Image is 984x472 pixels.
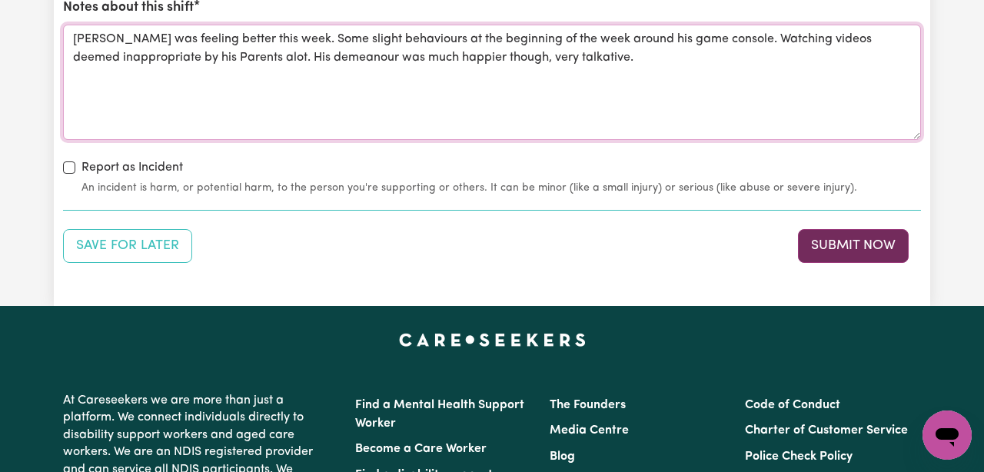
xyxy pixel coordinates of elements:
[922,411,972,460] iframe: Button to launch messaging window
[550,450,575,463] a: Blog
[355,399,524,430] a: Find a Mental Health Support Worker
[745,450,853,463] a: Police Check Policy
[745,424,908,437] a: Charter of Customer Service
[550,424,629,437] a: Media Centre
[355,443,487,455] a: Become a Care Worker
[63,229,192,263] button: Save your job report
[81,158,183,177] label: Report as Incident
[745,399,840,411] a: Code of Conduct
[399,334,586,346] a: Careseekers home page
[550,399,626,411] a: The Founders
[81,180,921,196] small: An incident is harm, or potential harm, to the person you're supporting or others. It can be mino...
[63,25,921,140] textarea: [PERSON_NAME] was feeling better this week. Some slight behaviours at the beginning of the week a...
[798,229,909,263] button: Submit your job report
